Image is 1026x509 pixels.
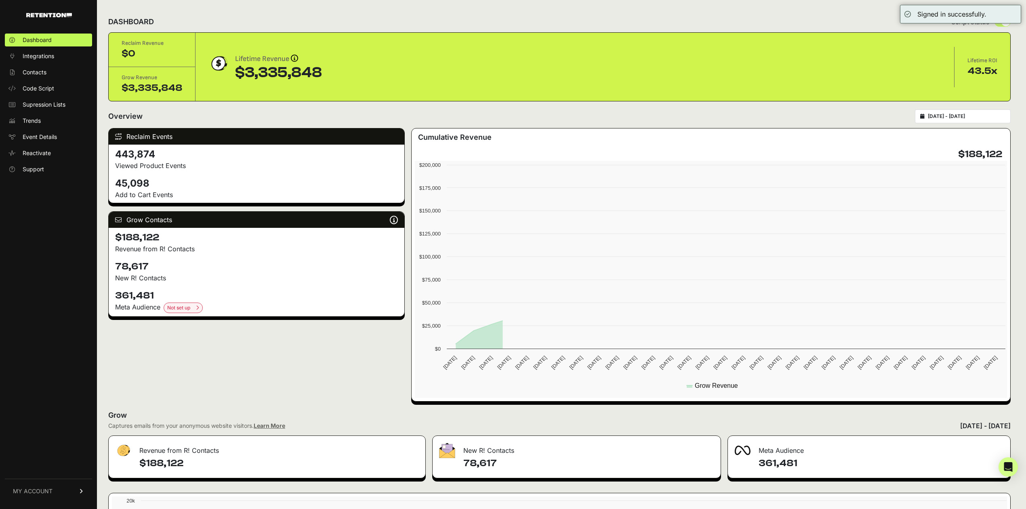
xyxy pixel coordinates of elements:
text: [DATE] [658,355,674,370]
text: [DATE] [622,355,638,370]
img: Retention.com [26,13,72,17]
img: fa-dollar-13500eef13a19c4ab2b9ed9ad552e47b0d9fc28b02b83b90ba0e00f96d6372e9.png [115,443,131,459]
div: [DATE] - [DATE] [960,421,1011,431]
div: Grow Contacts [109,212,404,228]
span: Reactivate [23,149,51,157]
text: $175,000 [419,185,441,191]
text: [DATE] [730,355,746,370]
h4: $188,122 [115,231,398,244]
text: [DATE] [532,355,548,370]
h4: $188,122 [139,457,419,470]
text: [DATE] [496,355,512,370]
text: [DATE] [712,355,728,370]
text: $75,000 [422,277,441,283]
span: Integrations [23,52,54,60]
text: Grow Revenue [695,382,738,389]
h4: 45,098 [115,177,398,190]
span: Event Details [23,133,57,141]
h4: 443,874 [115,148,398,161]
text: [DATE] [676,355,692,370]
img: fa-meta-2f981b61bb99beabf952f7030308934f19ce035c18b003e963880cc3fabeebb7.png [734,446,751,455]
div: Captures emails from your anonymous website visitors. [108,422,285,430]
div: Grow Revenue [122,74,182,82]
a: Support [5,163,92,176]
img: fa-envelope-19ae18322b30453b285274b1b8af3d052b27d846a4fbe8435d1a52b978f639a2.png [439,443,455,458]
text: [DATE] [694,355,710,370]
a: Code Script [5,82,92,95]
span: Supression Lists [23,101,65,109]
text: 20k [126,498,135,504]
div: Revenue from R! Contacts [109,436,425,460]
text: [DATE] [983,355,999,370]
p: Add to Cart Events [115,190,398,200]
div: Lifetime Revenue [235,53,322,65]
text: [DATE] [460,355,476,370]
text: [DATE] [892,355,908,370]
p: New R! Contacts [115,273,398,283]
text: [DATE] [802,355,818,370]
text: [DATE] [442,355,458,370]
h2: Overview [108,111,143,122]
div: Open Intercom Messenger [999,457,1018,477]
div: 43.5x [967,65,997,78]
span: Contacts [23,68,46,76]
span: Trends [23,117,41,125]
div: $0 [122,47,182,60]
h4: 78,617 [463,457,714,470]
text: [DATE] [910,355,926,370]
div: Reclaim Events [109,128,404,145]
a: MY ACCOUNT [5,479,92,503]
text: $125,000 [419,231,441,237]
text: [DATE] [929,355,944,370]
span: Dashboard [23,36,52,44]
h4: 361,481 [115,289,398,302]
div: Signed in successfully. [917,9,986,19]
text: [DATE] [550,355,566,370]
text: [DATE] [568,355,584,370]
div: Meta Audience [115,302,398,313]
a: Dashboard [5,34,92,46]
text: [DATE] [839,355,854,370]
text: $150,000 [419,208,441,214]
text: [DATE] [946,355,962,370]
text: $200,000 [419,162,441,168]
text: [DATE] [514,355,530,370]
text: [DATE] [586,355,602,370]
text: [DATE] [784,355,800,370]
text: [DATE] [604,355,620,370]
a: Trends [5,114,92,127]
h2: Grow [108,410,1011,421]
div: Lifetime ROI [967,57,997,65]
text: [DATE] [965,355,980,370]
a: Event Details [5,130,92,143]
text: [DATE] [478,355,494,370]
div: $3,335,848 [122,82,182,95]
text: [DATE] [820,355,836,370]
text: [DATE] [766,355,782,370]
div: $3,335,848 [235,65,322,81]
text: [DATE] [748,355,764,370]
div: Meta Audience [728,436,1010,460]
text: $100,000 [419,254,441,260]
text: [DATE] [875,355,890,370]
span: Support [23,165,44,173]
text: $0 [435,346,441,352]
h2: DASHBOARD [108,16,154,27]
p: Revenue from R! Contacts [115,244,398,254]
div: New R! Contacts [433,436,721,460]
span: Code Script [23,84,54,93]
text: [DATE] [640,355,656,370]
h3: Cumulative Revenue [418,132,492,143]
a: Supression Lists [5,98,92,111]
h4: 361,481 [759,457,1004,470]
span: MY ACCOUNT [13,487,53,495]
text: [DATE] [856,355,872,370]
img: dollar-coin-05c43ed7efb7bc0c12610022525b4bbbb207c7efeef5aecc26f025e68dcafac9.png [208,53,229,74]
text: $50,000 [422,300,441,306]
p: Viewed Product Events [115,161,398,170]
div: Reclaim Revenue [122,39,182,47]
a: Integrations [5,50,92,63]
h4: 78,617 [115,260,398,273]
a: Reactivate [5,147,92,160]
h4: $188,122 [958,148,1002,161]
